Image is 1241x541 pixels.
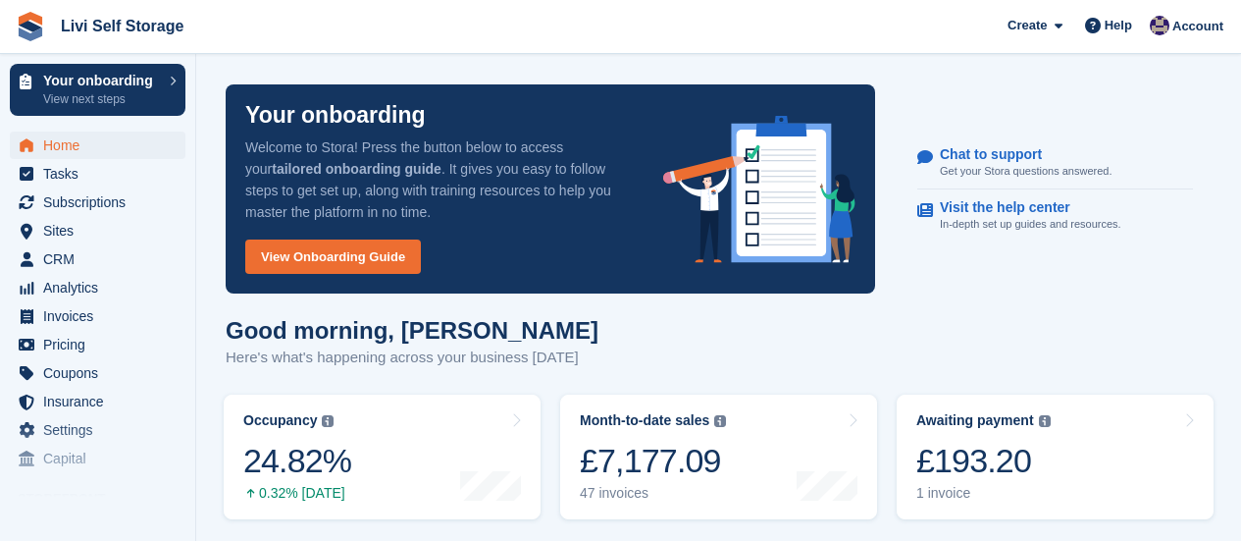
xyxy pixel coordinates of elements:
[245,240,421,274] a: View Onboarding Guide
[10,302,185,330] a: menu
[243,412,317,429] div: Occupancy
[18,489,195,509] span: Storefront
[322,415,334,427] img: icon-info-grey-7440780725fd019a000dd9b08b2336e03edf1995a4989e88bcd33f0948082b44.svg
[580,485,726,502] div: 47 invoices
[224,395,541,519] a: Occupancy 24.82% 0.32% [DATE]
[580,441,726,481] div: £7,177.09
[43,189,161,216] span: Subscriptions
[10,445,185,472] a: menu
[940,146,1096,163] p: Chat to support
[245,136,632,223] p: Welcome to Stora! Press the button below to access your . It gives you easy to follow steps to ge...
[43,245,161,273] span: CRM
[1150,16,1169,35] img: Jim
[43,217,161,244] span: Sites
[43,302,161,330] span: Invoices
[16,12,45,41] img: stora-icon-8386f47178a22dfd0bd8f6a31ec36ba5ce8667c1dd55bd0f319d3a0aa187defe.svg
[940,199,1106,216] p: Visit the help center
[560,395,877,519] a: Month-to-date sales £7,177.09 47 invoices
[940,163,1112,180] p: Get your Stora questions answered.
[10,132,185,159] a: menu
[43,445,161,472] span: Capital
[243,485,351,502] div: 0.32% [DATE]
[53,10,191,42] a: Livi Self Storage
[10,64,185,116] a: Your onboarding View next steps
[43,359,161,387] span: Coupons
[10,189,185,216] a: menu
[1008,16,1047,35] span: Create
[43,388,161,415] span: Insurance
[43,90,160,108] p: View next steps
[10,359,185,387] a: menu
[43,416,161,444] span: Settings
[663,116,855,263] img: onboarding-info-6c161a55d2c0e0a8cae90662b2fe09162a5109e8cc188191df67fb4f79e88e88.svg
[10,331,185,358] a: menu
[272,161,441,177] strong: tailored onboarding guide
[10,388,185,415] a: menu
[714,415,726,427] img: icon-info-grey-7440780725fd019a000dd9b08b2336e03edf1995a4989e88bcd33f0948082b44.svg
[1105,16,1132,35] span: Help
[916,441,1051,481] div: £193.20
[245,104,426,127] p: Your onboarding
[10,245,185,273] a: menu
[940,216,1121,233] p: In-depth set up guides and resources.
[917,189,1193,243] a: Visit the help center In-depth set up guides and resources.
[43,74,160,87] p: Your onboarding
[10,217,185,244] a: menu
[243,441,351,481] div: 24.82%
[226,347,598,369] p: Here's what's happening across your business [DATE]
[916,485,1051,502] div: 1 invoice
[916,412,1034,429] div: Awaiting payment
[10,160,185,188] a: menu
[226,317,598,344] h1: Good morning, [PERSON_NAME]
[1039,415,1051,427] img: icon-info-grey-7440780725fd019a000dd9b08b2336e03edf1995a4989e88bcd33f0948082b44.svg
[10,274,185,301] a: menu
[10,416,185,444] a: menu
[43,160,161,188] span: Tasks
[917,136,1193,190] a: Chat to support Get your Stora questions answered.
[43,331,161,358] span: Pricing
[43,132,161,159] span: Home
[1172,17,1223,36] span: Account
[580,412,709,429] div: Month-to-date sales
[897,395,1214,519] a: Awaiting payment £193.20 1 invoice
[43,274,161,301] span: Analytics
